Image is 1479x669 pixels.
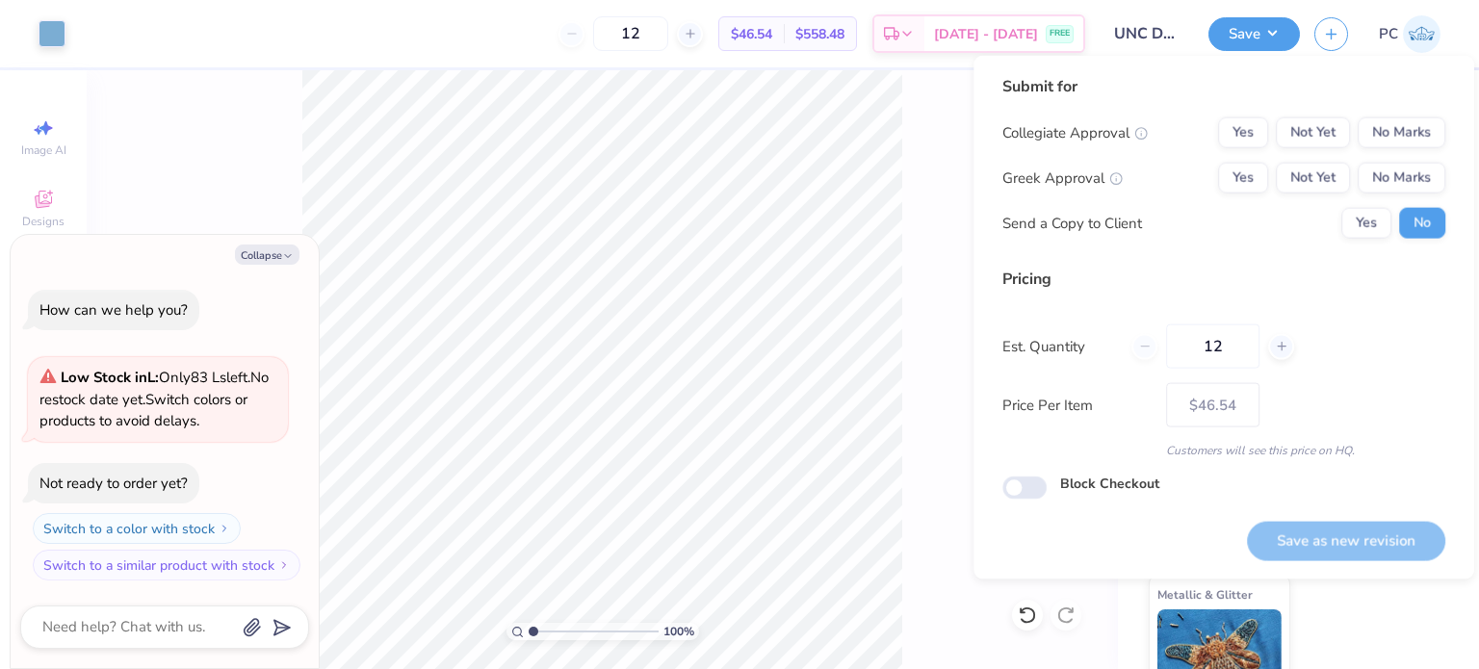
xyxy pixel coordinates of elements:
[1002,442,1445,459] div: Customers will see this price on HQ.
[1276,117,1350,148] button: Not Yet
[1002,121,1148,143] div: Collegiate Approval
[235,244,299,265] button: Collapse
[33,550,300,580] button: Switch to a similar product with stock
[1002,212,1142,234] div: Send a Copy to Client
[39,474,188,493] div: Not ready to order yet?
[1060,474,1159,494] label: Block Checkout
[1002,75,1445,98] div: Submit for
[1379,23,1398,45] span: PC
[61,368,159,387] strong: Low Stock in L :
[1002,335,1117,357] label: Est. Quantity
[1399,208,1445,239] button: No
[731,24,772,44] span: $46.54
[1166,324,1259,369] input: – –
[33,513,241,544] button: Switch to a color with stock
[1002,167,1123,189] div: Greek Approval
[39,368,269,430] span: Only 83 Ls left. Switch colors or products to avoid delays.
[1358,117,1445,148] button: No Marks
[39,300,188,320] div: How can we help you?
[1002,394,1152,416] label: Price Per Item
[1100,14,1194,53] input: Untitled Design
[1002,268,1445,291] div: Pricing
[1403,15,1440,53] img: Priyanka Choudhary
[1218,163,1268,193] button: Yes
[22,214,65,229] span: Designs
[1157,584,1253,605] span: Metallic & Glitter
[663,623,694,640] span: 100 %
[21,142,66,158] span: Image AI
[39,368,269,409] span: No restock date yet.
[593,16,668,51] input: – –
[1379,15,1440,53] a: PC
[1050,27,1070,40] span: FREE
[1208,17,1300,51] button: Save
[278,559,290,571] img: Switch to a similar product with stock
[1276,163,1350,193] button: Not Yet
[1358,163,1445,193] button: No Marks
[1218,117,1268,148] button: Yes
[934,24,1038,44] span: [DATE] - [DATE]
[1341,208,1391,239] button: Yes
[795,24,844,44] span: $558.48
[219,523,230,534] img: Switch to a color with stock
